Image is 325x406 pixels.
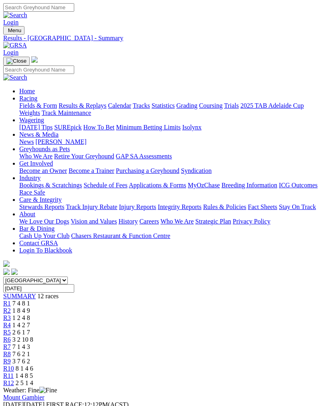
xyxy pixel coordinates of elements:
a: Care & Integrity [19,196,62,203]
span: 1 2 4 8 [12,314,30,321]
a: Login [3,49,18,56]
img: logo-grsa-white.png [3,260,10,267]
div: Greyhounds as Pets [19,153,322,160]
a: R9 [3,358,11,365]
span: Weather: Fine [3,387,57,394]
div: Get Involved [19,167,322,174]
span: 7 4 8 1 [12,300,30,307]
a: Chasers Restaurant & Function Centre [71,232,170,239]
a: ICG Outcomes [279,182,317,189]
a: Stewards Reports [19,203,64,210]
a: About [19,211,35,217]
span: 1 4 2 7 [12,322,30,328]
a: R4 [3,322,11,328]
a: Injury Reports [119,203,156,210]
span: SUMMARY [3,293,36,299]
img: Fine [39,387,57,394]
a: Syndication [181,167,211,174]
a: Home [19,88,35,94]
img: twitter.svg [11,269,18,275]
a: Strategic Plan [195,218,231,225]
a: Coursing [199,102,223,109]
a: Track Injury Rebate [66,203,117,210]
div: News & Media [19,138,322,146]
a: News [19,138,34,145]
a: Calendar [108,102,131,109]
div: Racing [19,102,322,117]
span: 3 7 6 2 [12,358,30,365]
a: Retire Your Greyhound [54,153,114,160]
a: Become a Trainer [69,167,114,174]
div: Wagering [19,124,322,131]
a: 2025 TAB Adelaide Cup [240,102,304,109]
a: Schedule of Fees [83,182,127,189]
a: Isolynx [182,124,201,131]
a: Wagering [19,117,44,123]
a: Cash Up Your Club [19,232,69,239]
input: Search [3,3,74,12]
a: R6 [3,336,11,343]
a: R7 [3,343,11,350]
a: R1 [3,300,11,307]
a: Grading [177,102,197,109]
a: Bookings & Scratchings [19,182,82,189]
a: Track Maintenance [42,109,91,116]
span: 1 4 8 5 [15,372,33,379]
a: Get Involved [19,160,53,167]
span: 12 races [37,293,59,299]
a: Breeding Information [221,182,277,189]
a: R5 [3,329,11,336]
a: Tracks [133,102,150,109]
a: News & Media [19,131,59,138]
input: Search [3,66,74,74]
a: [PERSON_NAME] [35,138,86,145]
span: 1 8 4 9 [12,307,30,314]
div: Bar & Dining [19,232,322,240]
a: Weights [19,109,40,116]
button: Toggle navigation [3,57,30,66]
img: facebook.svg [3,269,10,275]
a: Race Safe [19,189,45,196]
span: Menu [8,27,21,33]
a: Bar & Dining [19,225,55,232]
img: Search [3,12,27,19]
a: Results & Replays [59,102,106,109]
img: GRSA [3,42,27,49]
a: [DATE] Tips [19,124,53,131]
a: How To Bet [83,124,115,131]
a: Who We Are [160,218,194,225]
img: Search [3,74,27,81]
div: About [19,218,322,225]
a: Who We Are [19,153,53,160]
a: Stay On Track [279,203,316,210]
a: R2 [3,307,11,314]
a: R8 [3,351,11,357]
a: Fact Sheets [248,203,277,210]
a: R3 [3,314,11,321]
a: Minimum Betting Limits [116,124,181,131]
a: Become an Owner [19,167,67,174]
input: Select date [3,284,74,293]
a: Privacy Policy [233,218,270,225]
a: We Love Our Dogs [19,218,69,225]
div: Industry [19,182,322,196]
a: Trials [224,102,239,109]
span: 7 6 2 1 [12,351,30,357]
div: Care & Integrity [19,203,322,211]
button: Toggle navigation [3,26,24,35]
a: Careers [139,218,159,225]
span: R12 [3,379,14,386]
a: R10 [3,365,14,372]
a: Login To Blackbook [19,247,72,254]
a: Results - [GEOGRAPHIC_DATA] - Summary [3,35,322,42]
